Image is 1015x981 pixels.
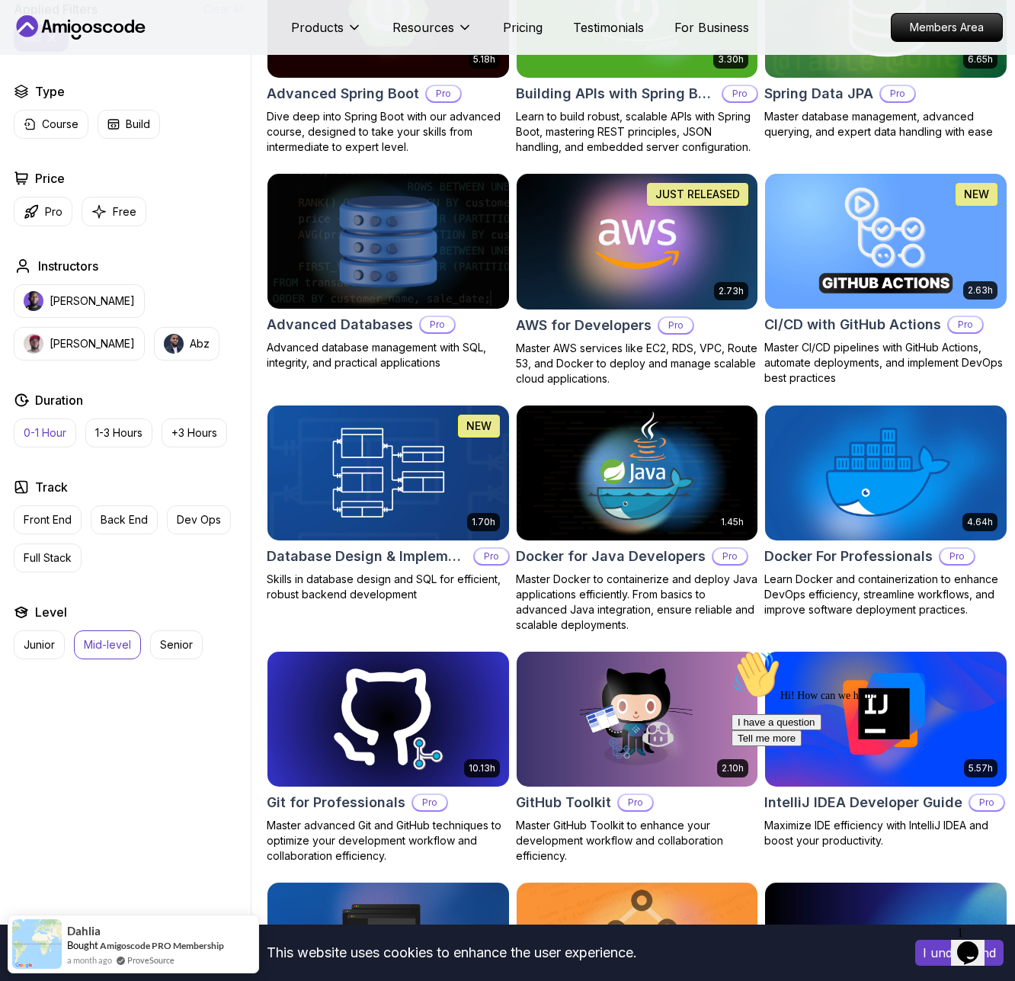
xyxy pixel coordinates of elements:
[655,187,740,202] p: JUST RELEASED
[674,18,749,37] a: For Business
[38,257,98,275] h2: Instructors
[267,572,510,602] p: Skills in database design and SQL for efficient, robust backend development
[516,173,759,386] a: AWS for Developers card2.73hJUST RELEASEDAWS for DevelopersProMaster AWS services like EC2, RDS, ...
[427,86,460,101] p: Pro
[764,405,1007,617] a: Docker For Professionals card4.64hDocker For ProfessionalsProLearn Docker and containerization to...
[940,549,974,564] p: Pro
[516,405,759,633] a: Docker for Java Developers card1.45hDocker for Java DevelopersProMaster Docker to containerize an...
[14,110,88,139] button: Course
[50,336,135,351] p: [PERSON_NAME]
[503,18,543,37] a: Pricing
[177,512,221,527] p: Dev Ops
[764,83,873,104] h2: Spring Data JPA
[126,117,150,132] p: Build
[82,197,146,226] button: Free
[74,630,141,659] button: Mid-level
[154,327,219,361] button: instructor imgAbz
[42,117,78,132] p: Course
[517,174,758,309] img: AWS for Developers card
[35,169,65,188] h2: Price
[6,6,55,55] img: :wave:
[35,478,68,496] h2: Track
[24,334,43,354] img: instructor img
[516,109,759,155] p: Learn to build robust, scalable APIs with Spring Boot, mastering REST principles, JSON handling, ...
[392,18,454,37] p: Resources
[267,340,510,370] p: Advanced database management with SQL, integrity, and practical applications
[6,46,151,57] span: Hi! How can we help?
[764,340,1007,386] p: Master CI/CD pipelines with GitHub Actions, automate deployments, and implement DevOps best pract...
[11,936,892,970] div: This website uses cookies to enhance the user experience.
[35,82,65,101] h2: Type
[516,341,759,386] p: Master AWS services like EC2, RDS, VPC, Route 53, and Docker to deploy and manage scalable cloud ...
[85,418,152,447] button: 1-3 Hours
[291,18,344,37] p: Products
[98,110,160,139] button: Build
[14,327,145,361] button: instructor img[PERSON_NAME]
[469,762,495,774] p: 10.13h
[951,920,1000,966] iframe: chat widget
[516,572,759,633] p: Master Docker to containerize and deploy Java applications efficiently. From basics to advanced J...
[67,954,112,967] span: a month ago
[892,14,1002,41] p: Members Area
[915,940,1004,966] button: Accept cookies
[24,425,66,441] p: 0-1 Hour
[291,18,362,49] button: Products
[473,53,495,66] p: 5.18h
[765,174,1007,309] img: CI/CD with GitHub Actions card
[723,86,757,101] p: Pro
[267,405,510,602] a: Database Design & Implementation card1.70hNEWDatabase Design & ImplementationProSkills in databas...
[162,418,227,447] button: +3 Hours
[91,505,158,534] button: Back End
[949,317,982,332] p: Pro
[267,792,405,813] h2: Git for Professionals
[6,6,280,102] div: 👋Hi! How can we help?I have a questionTell me more
[95,425,142,441] p: 1-3 Hours
[45,204,62,220] p: Pro
[891,13,1003,42] a: Members Area
[516,546,706,567] h2: Docker for Java Developers
[267,83,419,104] h2: Advanced Spring Boot
[14,543,82,572] button: Full Stack
[573,18,644,37] a: Testimonials
[967,516,993,528] p: 4.64h
[24,637,55,652] p: Junior
[718,53,744,66] p: 3.30h
[413,795,447,810] p: Pro
[764,109,1007,139] p: Master database management, advanced querying, and expert data handling with ease
[267,546,467,567] h2: Database Design & Implementation
[35,603,67,621] h2: Level
[67,939,98,951] span: Bought
[267,314,413,335] h2: Advanced Databases
[164,334,184,354] img: instructor img
[421,317,454,332] p: Pro
[517,406,758,540] img: Docker for Java Developers card
[14,418,76,447] button: 0-1 Hour
[12,919,62,969] img: provesource social proof notification image
[764,572,1007,617] p: Learn Docker and containerization to enhance DevOps efficiency, streamline workflows, and improve...
[659,318,693,333] p: Pro
[24,512,72,527] p: Front End
[472,516,495,528] p: 1.70h
[67,925,101,938] span: Dahlia
[964,187,989,202] p: NEW
[113,204,136,220] p: Free
[392,18,472,49] button: Resources
[35,391,83,409] h2: Duration
[267,109,510,155] p: Dive deep into Spring Boot with our advanced course, designed to take your skills from intermedia...
[267,406,509,540] img: Database Design & Implementation card
[619,795,652,810] p: Pro
[14,630,65,659] button: Junior
[50,293,135,309] p: [PERSON_NAME]
[100,940,224,951] a: Amigoscode PRO Membership
[764,173,1007,386] a: CI/CD with GitHub Actions card2.63hNEWCI/CD with GitHub ActionsProMaster CI/CD pipelines with Git...
[764,314,941,335] h2: CI/CD with GitHub Actions
[267,173,510,370] a: Advanced Databases cardAdvanced DatabasesProAdvanced database management with SQL, integrity, and...
[516,818,759,864] p: Master GitHub Toolkit to enhance your development workflow and collaboration efficiency.
[516,83,716,104] h2: Building APIs with Spring Boot
[84,637,131,652] p: Mid-level
[167,505,231,534] button: Dev Ops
